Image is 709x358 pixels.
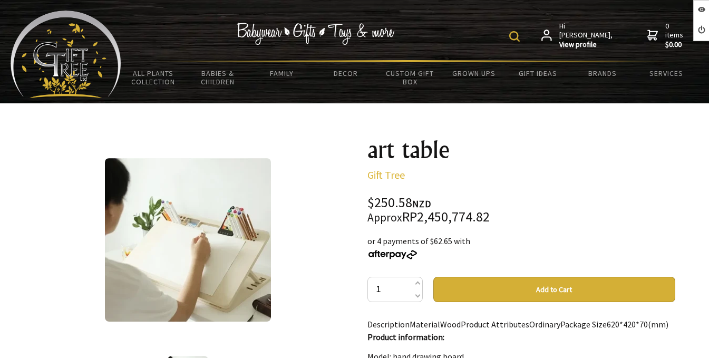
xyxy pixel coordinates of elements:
strong: View profile [559,40,614,50]
span: Hi [PERSON_NAME], [559,22,614,50]
strong: Product information: [367,332,444,342]
a: Custom Gift Box [378,62,442,93]
div: $250.58 RP2,450,774.82 [367,196,675,224]
strong: $0.00 [665,40,685,50]
a: Services [634,62,698,84]
a: Hi [PERSON_NAME],View profile [541,22,614,50]
a: All Plants Collection [121,62,186,93]
img: Afterpay [367,250,418,259]
a: Brands [570,62,635,84]
a: 0 items$0.00 [647,22,685,50]
button: Add to Cart [433,277,675,302]
a: Gift Ideas [506,62,570,84]
a: Decor [314,62,378,84]
img: Babyware - Gifts - Toys and more... [11,11,121,98]
img: Babywear - Gifts - Toys & more [236,23,394,45]
a: Grown Ups [442,62,506,84]
a: Gift Tree [367,168,405,181]
span: 0 items [665,21,685,50]
span: NZD [412,198,431,210]
h1: art table [367,137,675,162]
div: or 4 payments of $62.65 with [367,235,675,260]
img: art table [105,158,271,322]
img: product search [509,31,520,42]
small: Approx [367,210,402,225]
a: Babies & Children [186,62,250,93]
a: Family [249,62,314,84]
